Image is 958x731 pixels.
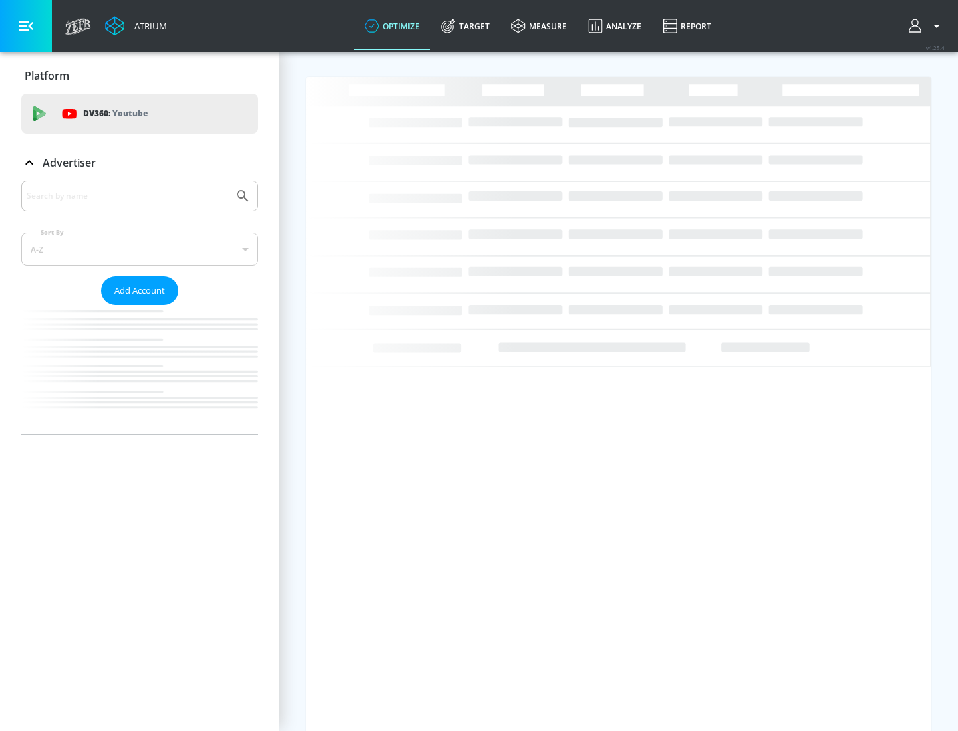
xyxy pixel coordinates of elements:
[27,187,228,205] input: Search by name
[21,57,258,94] div: Platform
[105,16,167,36] a: Atrium
[652,2,722,50] a: Report
[83,106,148,121] p: DV360:
[577,2,652,50] a: Analyze
[21,94,258,134] div: DV360: Youtube
[101,276,178,305] button: Add Account
[21,144,258,181] div: Advertiser
[114,283,165,298] span: Add Account
[38,228,67,237] label: Sort By
[926,44,945,51] span: v 4.25.4
[112,106,148,120] p: Youtube
[21,181,258,434] div: Advertiser
[25,68,69,83] p: Platform
[21,233,258,266] div: A-Z
[129,20,167,32] div: Atrium
[21,305,258,434] nav: list of Advertiser
[43,156,96,170] p: Advertiser
[354,2,430,50] a: optimize
[430,2,500,50] a: Target
[500,2,577,50] a: measure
